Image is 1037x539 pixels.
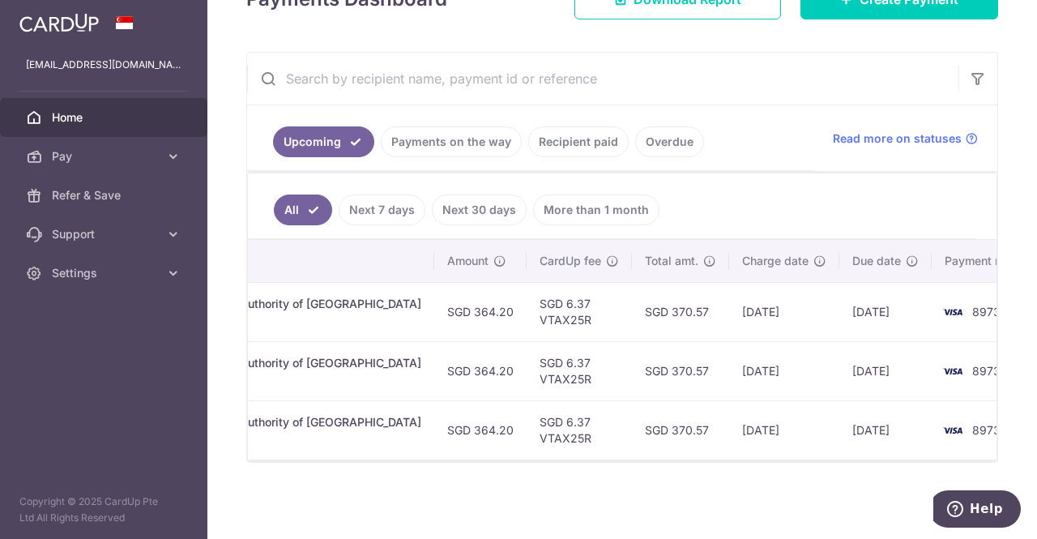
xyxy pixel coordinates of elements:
[833,130,978,147] a: Read more on statuses
[447,253,489,269] span: Amount
[729,282,839,341] td: [DATE]
[86,371,421,387] p: S9004570I
[729,400,839,460] td: [DATE]
[527,341,632,400] td: SGD 6.37 VTAX25R
[972,423,1001,437] span: 8973
[273,126,374,157] a: Upcoming
[86,430,421,447] p: S9004570I
[86,296,421,312] div: Income Tax. Inland Revenue Authority of [GEOGRAPHIC_DATA]
[972,364,1001,378] span: 8973
[434,282,527,341] td: SGD 364.20
[19,13,99,32] img: CardUp
[339,195,425,225] a: Next 7 days
[729,341,839,400] td: [DATE]
[937,361,969,381] img: Bank Card
[852,253,901,269] span: Due date
[274,195,332,225] a: All
[86,312,421,328] p: S9004570I
[434,341,527,400] td: SGD 364.20
[937,302,969,322] img: Bank Card
[645,253,698,269] span: Total amt.
[432,195,527,225] a: Next 30 days
[937,421,969,440] img: Bank Card
[26,57,181,73] p: [EMAIL_ADDRESS][DOMAIN_NAME]
[528,126,629,157] a: Recipient paid
[933,490,1021,531] iframe: Opens a widget where you can find more information
[527,282,632,341] td: SGD 6.37 VTAX25R
[86,414,421,430] div: Income Tax. Inland Revenue Authority of [GEOGRAPHIC_DATA]
[632,400,729,460] td: SGD 370.57
[540,253,601,269] span: CardUp fee
[527,400,632,460] td: SGD 6.37 VTAX25R
[839,282,932,341] td: [DATE]
[86,355,421,371] div: Income Tax. Inland Revenue Authority of [GEOGRAPHIC_DATA]
[52,187,159,203] span: Refer & Save
[533,195,659,225] a: More than 1 month
[52,148,159,165] span: Pay
[381,126,522,157] a: Payments on the way
[52,265,159,281] span: Settings
[434,400,527,460] td: SGD 364.20
[632,282,729,341] td: SGD 370.57
[839,400,932,460] td: [DATE]
[839,341,932,400] td: [DATE]
[833,130,962,147] span: Read more on statuses
[52,109,159,126] span: Home
[742,253,809,269] span: Charge date
[632,341,729,400] td: SGD 370.57
[635,126,704,157] a: Overdue
[52,226,159,242] span: Support
[247,53,958,105] input: Search by recipient name, payment id or reference
[73,240,434,282] th: Payment details
[972,305,1001,319] span: 8973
